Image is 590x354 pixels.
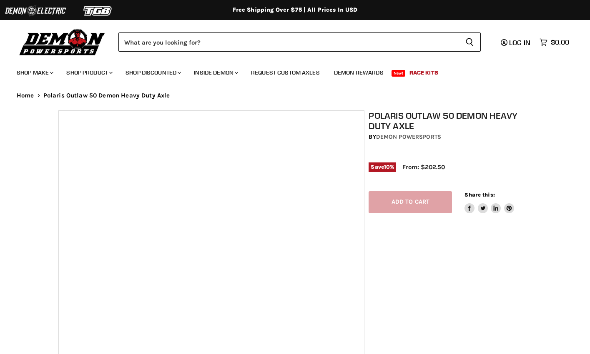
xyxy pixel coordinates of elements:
[459,32,481,52] button: Search
[328,64,390,81] a: Demon Rewards
[118,32,481,52] form: Product
[17,27,108,57] img: Demon Powersports
[384,164,390,170] span: 10
[551,38,569,46] span: $0.00
[509,38,530,47] span: Log in
[119,64,186,81] a: Shop Discounted
[464,191,514,213] aside: Share this:
[60,64,118,81] a: Shop Product
[67,3,129,19] img: TGB Logo 2
[118,32,459,52] input: Search
[392,70,406,77] span: New!
[376,133,441,140] a: Demon Powersports
[10,64,58,81] a: Shop Make
[369,162,396,172] span: Save %
[402,163,445,171] span: From: $202.50
[369,110,536,131] h1: Polaris Outlaw 50 Demon Heavy Duty Axle
[535,36,573,48] a: $0.00
[403,64,444,81] a: Race Kits
[497,39,535,46] a: Log in
[43,92,170,99] span: Polaris Outlaw 50 Demon Heavy Duty Axle
[188,64,243,81] a: Inside Demon
[369,132,536,142] div: by
[464,192,495,198] span: Share this:
[4,3,67,19] img: Demon Electric Logo 2
[17,92,34,99] a: Home
[245,64,326,81] a: Request Custom Axles
[10,61,567,81] ul: Main menu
